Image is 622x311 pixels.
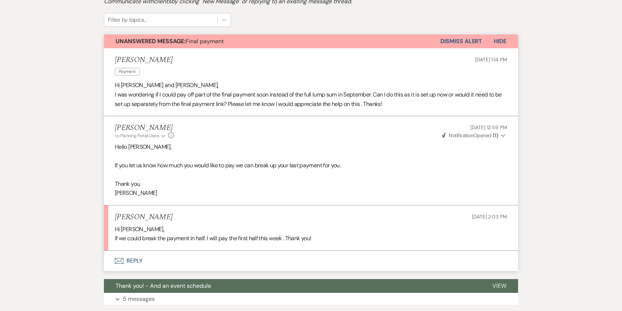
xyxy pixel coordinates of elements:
p: If you let us know how much you would like to pay we can break up your last payment for you. [115,161,507,170]
span: to: Planning Portal Users [115,133,159,139]
p: Thank you, [115,179,507,189]
span: [DATE] 1:14 PM [475,56,507,63]
button: to: Planning Portal Users [115,132,166,139]
span: [DATE] 2:03 PM [472,213,507,220]
strong: ( 1 ) [493,132,498,139]
p: Hello [PERSON_NAME], [115,142,507,152]
button: Hide [482,34,518,48]
button: View [481,279,518,293]
p: I was wondering if I could pay off part of the final payment soon instead of the full lump sum in... [115,90,507,109]
div: Filter by topics... [108,16,147,24]
span: Opened [442,132,498,139]
span: View [492,282,506,290]
button: Reply [104,251,518,271]
strong: Unanswered Message: [116,37,186,45]
span: [DATE] 12:59 PM [470,124,507,131]
button: Dismiss Alert [440,34,482,48]
p: 5 messages [123,294,155,304]
span: Hide [494,37,506,45]
button: NotificationOpened (1) [441,132,507,139]
button: 5 messages [104,293,518,305]
p: Hi [PERSON_NAME] and [PERSON_NAME], [115,81,507,90]
p: [PERSON_NAME] [115,188,507,198]
p: If we could break the payment in half. I will pay the first half this week . Thank you! [115,234,507,243]
h5: [PERSON_NAME] [115,123,174,132]
span: Payment [115,68,140,75]
h5: [PERSON_NAME] [115,56,173,65]
span: Notification [449,132,473,139]
button: Unanswered Message:Final payment [104,34,440,48]
h5: [PERSON_NAME] [115,213,173,222]
p: Hi [PERSON_NAME], [115,225,507,234]
button: Thank you! - And an event schedule [104,279,481,293]
span: Thank you! - And an event schedule [116,282,211,290]
span: Final payment [116,37,224,45]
